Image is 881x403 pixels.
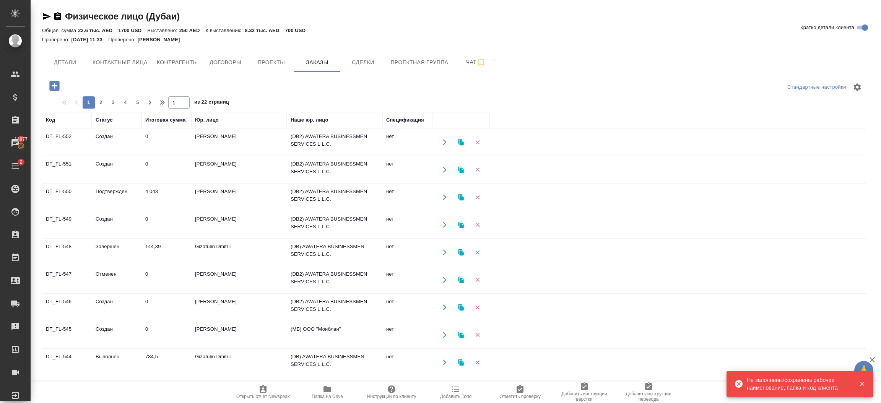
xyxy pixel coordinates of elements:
[141,211,191,238] td: 0
[440,394,471,399] span: Добавить Todo
[470,189,485,205] button: Удалить
[42,239,92,266] td: DT_FL-548
[437,244,452,260] button: Открыть
[236,394,290,399] span: Открыть отчет Newspeak
[132,96,144,109] button: 5
[118,28,147,33] p: 1700 USD
[92,266,141,293] td: Отменен
[453,354,469,370] button: Клонировать
[92,211,141,238] td: Создан
[785,81,848,93] div: split button
[191,184,287,211] td: [PERSON_NAME]
[191,294,287,321] td: [PERSON_NAME]
[15,158,27,166] span: 2
[95,99,107,106] span: 2
[470,327,485,343] button: Удалить
[382,266,432,293] td: нет
[453,189,469,205] button: Клонировать
[382,294,432,321] td: нет
[10,135,32,143] span: 14077
[470,162,485,177] button: Удалить
[499,394,540,399] span: Отметить проверку
[46,116,55,124] div: Код
[453,299,469,315] button: Клонировать
[42,37,72,42] p: Проверено:
[42,156,92,183] td: DT_FL-551
[42,129,92,156] td: DT_FL-552
[470,244,485,260] button: Удалить
[145,116,185,124] div: Итоговая сумма
[107,96,119,109] button: 3
[470,217,485,232] button: Удалить
[382,239,432,266] td: нет
[141,294,191,321] td: 0
[285,28,311,33] p: 700 USD
[470,354,485,370] button: Удалить
[92,294,141,321] td: Создан
[287,184,382,211] td: (DB2) AWATERA BUSINESSMEN SERVICES L.L.C.
[453,217,469,232] button: Клонировать
[141,184,191,211] td: 4 043
[191,211,287,238] td: [PERSON_NAME]
[191,239,287,266] td: Gizatulin Dmitrii
[194,97,229,109] span: из 22 страниц
[453,272,469,288] button: Клонировать
[854,361,873,380] button: 🙏
[437,299,452,315] button: Открыть
[253,58,289,67] span: Проекты
[157,58,198,67] span: Контрагенты
[312,394,343,399] span: Папка на Drive
[65,11,180,21] a: Физическое лицо (Дубаи)
[47,58,83,67] span: Детали
[42,12,51,21] button: Скопировать ссылку для ЯМессенджера
[291,116,328,124] div: Наше юр. лицо
[93,58,148,67] span: Контактные лица
[437,272,452,288] button: Открыть
[78,28,118,33] p: 22.6 тыс. AED
[2,133,29,153] a: 14077
[195,116,219,124] div: Юр. лицо
[42,349,92,376] td: DT_FL-544
[191,129,287,156] td: [PERSON_NAME]
[621,391,676,402] span: Добавить инструкции перевода
[92,184,141,211] td: Подтвержден
[95,96,107,109] button: 2
[457,57,494,67] span: Чат
[42,28,78,33] p: Общая сумма
[287,239,382,266] td: (DB) AWATERA BUSINESSMEN SERVICES L.L.C.
[367,394,416,399] span: Инструкции по клиенту
[141,156,191,183] td: 0
[138,37,186,42] p: [PERSON_NAME]
[2,156,29,175] a: 2
[53,12,62,21] button: Скопировать ссылку
[287,294,382,321] td: (DB2) AWATERA BUSINESSMEN SERVICES L.L.C.
[92,239,141,266] td: Завершен
[382,129,432,156] td: нет
[42,266,92,293] td: DT_FL-547
[345,58,381,67] span: Сделки
[382,156,432,183] td: нет
[470,134,485,150] button: Удалить
[231,382,295,403] button: Открыть отчет Newspeak
[800,24,854,31] span: Кратко детали клиента
[179,28,206,33] p: 250 AED
[299,58,335,67] span: Заказы
[437,354,452,370] button: Открыть
[557,391,612,402] span: Добавить инструкции верстки
[616,382,681,403] button: Добавить инструкции перевода
[287,129,382,156] td: (DB2) AWATERA BUSINESSMEN SERVICES L.L.C.
[96,116,113,124] div: Статус
[42,211,92,238] td: DT_FL-549
[390,58,448,67] span: Проектная группа
[108,37,138,42] p: Проверено:
[141,349,191,376] td: 784,5
[141,266,191,293] td: 0
[42,322,92,348] td: DT_FL-545
[287,211,382,238] td: (DB2) AWATERA BUSINESSMEN SERVICES L.L.C.
[44,78,65,94] button: Добавить проект
[72,37,109,42] p: [DATE] 11:33
[205,28,245,33] p: К выставлению:
[437,217,452,232] button: Открыть
[191,322,287,348] td: [PERSON_NAME]
[92,129,141,156] td: Создан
